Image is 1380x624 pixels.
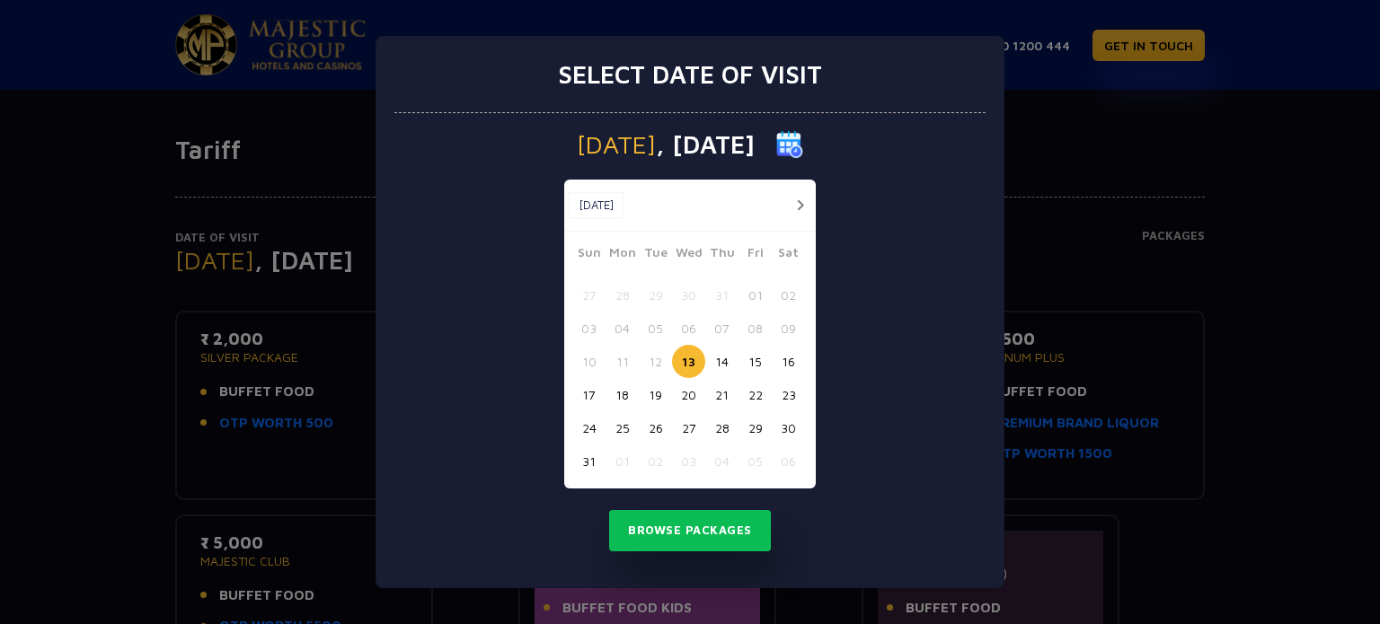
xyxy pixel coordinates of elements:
[572,278,606,312] button: 27
[606,444,639,478] button: 01
[772,411,805,444] button: 30
[639,242,672,268] span: Tue
[739,242,772,268] span: Fri
[639,278,672,312] button: 29
[572,444,606,478] button: 31
[609,510,771,551] button: Browse Packages
[577,132,656,157] span: [DATE]
[772,378,805,411] button: 23
[572,312,606,345] button: 03
[639,345,672,378] button: 12
[705,345,739,378] button: 14
[572,242,606,268] span: Sun
[705,312,739,345] button: 07
[705,411,739,444] button: 28
[772,278,805,312] button: 02
[606,345,639,378] button: 11
[772,444,805,478] button: 06
[672,278,705,312] button: 30
[672,411,705,444] button: 27
[776,131,803,158] img: calender icon
[606,411,639,444] button: 25
[672,444,705,478] button: 03
[705,378,739,411] button: 21
[739,444,772,478] button: 05
[572,411,606,444] button: 24
[606,312,639,345] button: 04
[739,278,772,312] button: 01
[672,312,705,345] button: 06
[705,444,739,478] button: 04
[672,345,705,378] button: 13
[569,192,624,219] button: [DATE]
[639,312,672,345] button: 05
[572,345,606,378] button: 10
[739,345,772,378] button: 15
[672,378,705,411] button: 20
[772,312,805,345] button: 09
[672,242,705,268] span: Wed
[606,278,639,312] button: 28
[639,378,672,411] button: 19
[772,242,805,268] span: Sat
[606,242,639,268] span: Mon
[558,59,822,90] h3: Select date of visit
[739,312,772,345] button: 08
[772,345,805,378] button: 16
[705,278,739,312] button: 31
[739,378,772,411] button: 22
[639,411,672,444] button: 26
[656,132,755,157] span: , [DATE]
[739,411,772,444] button: 29
[639,444,672,478] button: 02
[705,242,739,268] span: Thu
[572,378,606,411] button: 17
[606,378,639,411] button: 18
